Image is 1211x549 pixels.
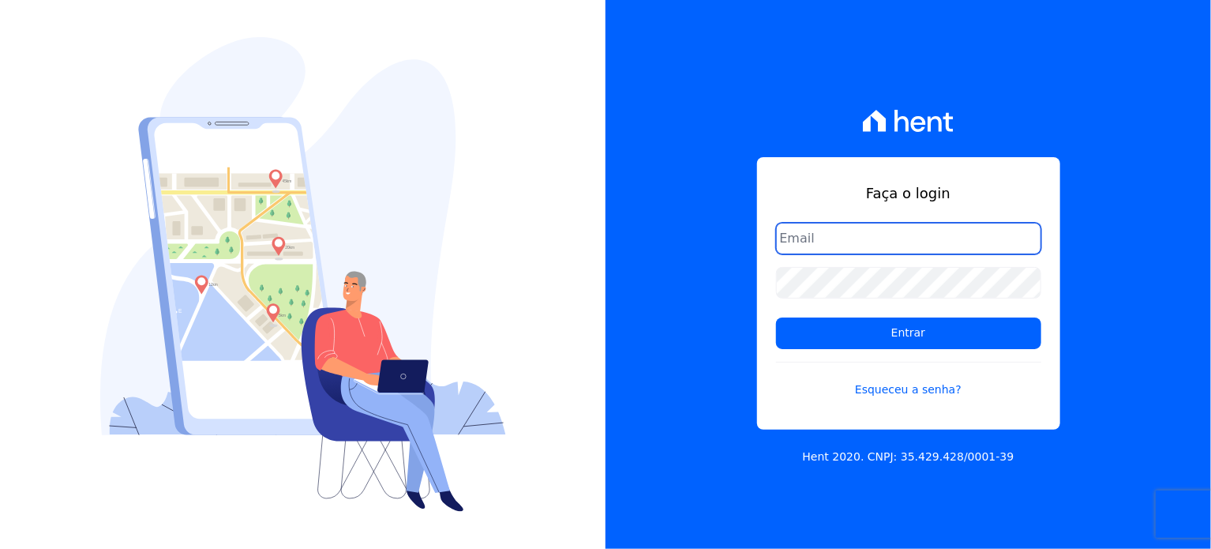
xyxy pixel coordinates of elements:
[776,182,1041,204] h1: Faça o login
[776,223,1041,254] input: Email
[803,449,1014,465] p: Hent 2020. CNPJ: 35.429.428/0001-39
[100,37,506,512] img: Login
[776,318,1041,349] input: Entrar
[776,362,1041,398] a: Esqueceu a senha?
